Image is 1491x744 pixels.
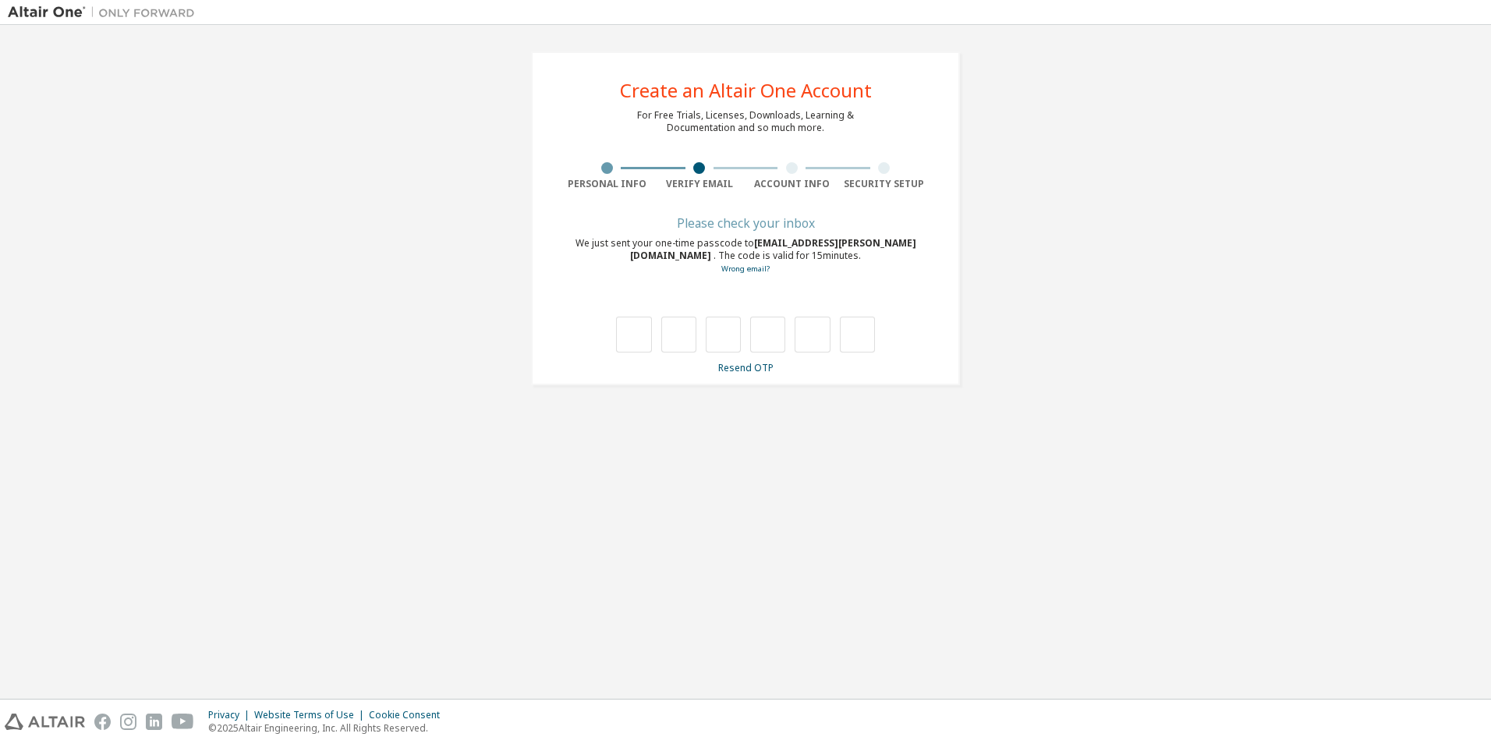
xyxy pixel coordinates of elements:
div: Privacy [208,709,254,721]
span: [EMAIL_ADDRESS][PERSON_NAME][DOMAIN_NAME] [630,236,916,262]
div: Please check your inbox [561,218,930,228]
img: facebook.svg [94,714,111,730]
div: Account Info [745,178,838,190]
div: Website Terms of Use [254,709,369,721]
img: Altair One [8,5,203,20]
div: Verify Email [653,178,746,190]
div: Personal Info [561,178,653,190]
img: altair_logo.svg [5,714,85,730]
img: instagram.svg [120,714,136,730]
div: Create an Altair One Account [620,81,872,100]
p: © 2025 Altair Engineering, Inc. All Rights Reserved. [208,721,449,735]
div: For Free Trials, Licenses, Downloads, Learning & Documentation and so much more. [637,109,854,134]
div: Cookie Consent [369,709,449,721]
a: Resend OTP [718,361,774,374]
img: youtube.svg [172,714,194,730]
div: We just sent your one-time passcode to . The code is valid for 15 minutes. [561,237,930,275]
a: Go back to the registration form [721,264,770,274]
div: Security Setup [838,178,931,190]
img: linkedin.svg [146,714,162,730]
